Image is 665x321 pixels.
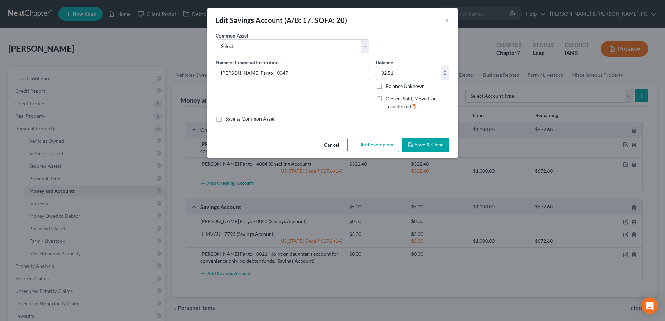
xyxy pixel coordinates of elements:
[402,138,449,152] button: Save & Close
[216,59,279,65] span: Name of Financial Institution
[386,96,436,109] span: Closed, Sold, Moved, or Transferred
[216,32,248,39] label: Common Asset
[347,138,399,152] button: Add Exemption
[225,115,275,122] label: Save as Common Asset
[444,16,449,24] button: ×
[376,66,441,80] input: 0.00
[441,66,449,80] div: $
[386,83,425,90] label: Balance Unknown
[216,15,347,25] div: Edit Savings Account (A/B: 17, SOFA: 20)
[376,59,393,66] label: Balance
[641,297,658,314] div: Open Intercom Messenger
[216,66,369,80] input: Enter name...
[318,138,345,152] button: Cancel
